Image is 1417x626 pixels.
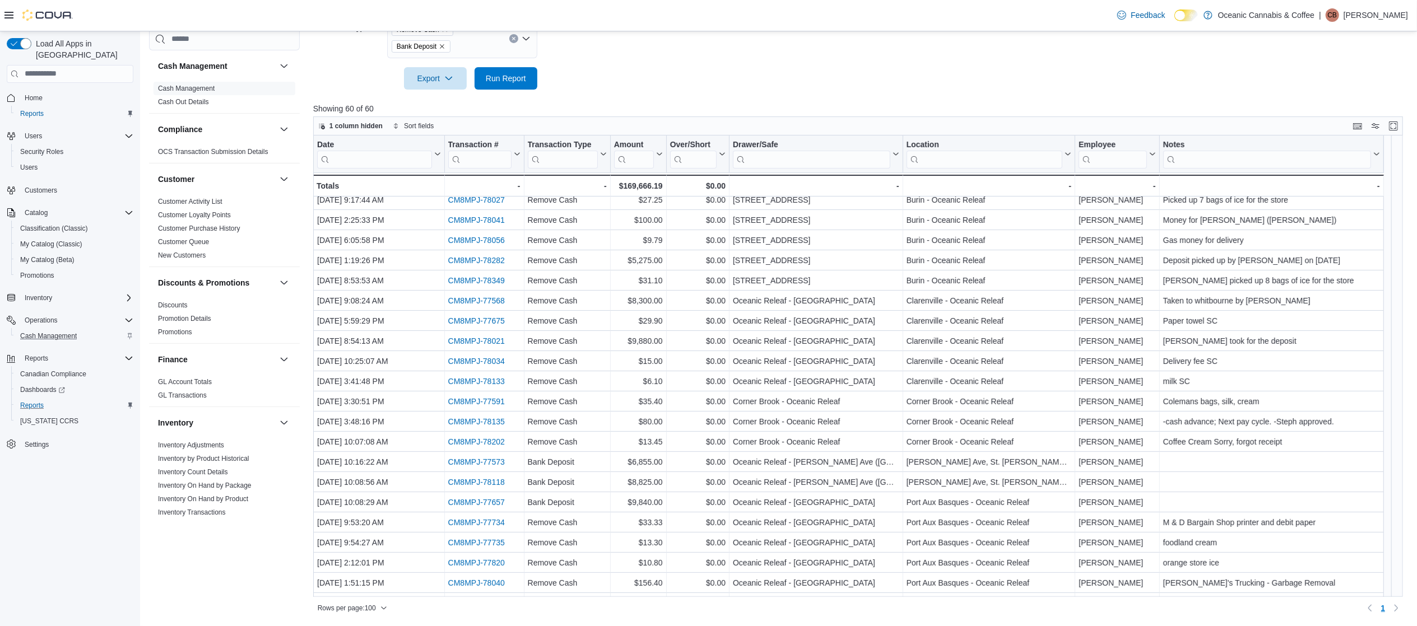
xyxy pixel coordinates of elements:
div: [STREET_ADDRESS] [733,193,899,207]
div: Notes [1163,139,1371,150]
span: Promotions [158,328,192,337]
div: $0.00 [670,179,725,193]
div: $0.00 [670,274,725,287]
div: [DATE] 9:08:24 AM [317,294,441,307]
div: $31.10 [614,274,662,287]
div: [DATE] 5:59:29 PM [317,314,441,328]
div: Remove Cash [527,193,606,207]
div: [PERSON_NAME] [1079,233,1155,247]
div: Cash Management [149,82,300,113]
a: CM8MPJ-78056 [448,236,504,245]
div: Oceanic Releaf - [GEOGRAPHIC_DATA] [733,294,899,307]
div: $6.10 [614,375,662,388]
a: CM8MPJ-77573 [448,457,504,466]
div: $0.00 [670,213,725,227]
span: Inventory [20,291,133,305]
div: Drawer/Safe [733,139,890,168]
span: Canadian Compliance [20,370,86,379]
span: Run Report [486,73,526,84]
span: Cash Management [158,84,215,93]
div: Remove Cash [527,274,606,287]
button: Sort fields [388,119,438,133]
span: Load All Apps in [GEOGRAPHIC_DATA] [31,38,133,60]
a: Canadian Compliance [16,367,91,381]
div: Transaction # [448,139,511,150]
span: Discounts [158,301,188,310]
span: Operations [20,314,133,327]
span: Users [20,163,38,172]
div: $8,300.00 [614,294,662,307]
div: [STREET_ADDRESS] [733,254,899,267]
p: Showing 60 of 60 [313,103,1414,114]
button: Display options [1369,119,1382,133]
a: CM8MPJ-78041 [448,216,504,225]
div: [PERSON_NAME] [1079,334,1155,348]
div: [PERSON_NAME] [1079,354,1155,368]
a: GL Transactions [158,391,207,399]
button: Customer [158,174,275,185]
a: CM8MPJ-77735 [448,538,504,547]
a: CM8MPJ-78202 [448,437,504,446]
div: [DATE] 9:17:44 AM [317,193,441,207]
div: Remove Cash [527,314,606,328]
span: Home [20,91,133,105]
span: Reports [16,107,133,120]
span: 1 [1381,602,1386,614]
span: Bank Deposit [397,41,436,52]
span: Feedback [1131,10,1165,21]
p: | [1319,8,1321,22]
div: Remove Cash [527,294,606,307]
span: Cash Management [20,331,77,340]
div: Date [317,139,432,150]
div: $5,275.00 [614,254,662,267]
button: Catalog [20,206,52,219]
div: [STREET_ADDRESS] [733,213,899,227]
button: Canadian Compliance [11,366,138,382]
a: Reports [16,107,48,120]
button: Drawer/Safe [733,139,899,168]
div: Amount [614,139,653,168]
button: Cash Management [11,328,138,344]
div: [STREET_ADDRESS] [733,274,899,287]
a: Cash Management [16,329,81,343]
a: Discounts [158,301,188,309]
span: Customer Activity List [158,197,222,206]
div: $0.00 [670,375,725,388]
span: Settings [20,437,133,451]
button: Settings [2,436,138,452]
div: Employee [1079,139,1146,168]
button: Security Roles [11,144,138,160]
span: Catalog [25,208,48,217]
div: $27.25 [614,193,662,207]
div: - [1163,179,1380,193]
button: Keyboard shortcuts [1351,119,1364,133]
a: Customer Activity List [158,198,222,205]
button: Over/Short [670,139,725,168]
div: Clarenville - Oceanic Releaf [906,334,1071,348]
div: - [448,179,520,193]
button: Inventory [158,417,275,428]
a: CM8MPJ-78027 [448,195,504,204]
span: New Customers [158,251,206,260]
a: CM8MPJ-78133 [448,377,504,386]
button: Clear input [509,34,518,43]
span: Users [20,129,133,143]
button: Location [906,139,1071,168]
button: Operations [2,312,138,328]
div: [PERSON_NAME] [1079,213,1155,227]
button: Compliance [158,124,275,135]
div: Remove Cash [527,375,606,388]
span: Customers [20,183,133,197]
span: OCS Transaction Submission Details [158,147,268,156]
div: Discounts & Promotions [149,298,300,343]
div: Remove Cash [527,213,606,227]
div: [PERSON_NAME] picked up 8 bags of ice for the store [1163,274,1380,287]
h3: Compliance [158,124,202,135]
a: Classification (Classic) [16,222,92,235]
button: Reports [11,398,138,413]
a: Promotions [158,328,192,336]
h3: Discounts & Promotions [158,277,249,288]
button: Cash Management [158,60,275,72]
a: Inventory Transactions [158,508,226,516]
a: CM8MPJ-78034 [448,357,504,366]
